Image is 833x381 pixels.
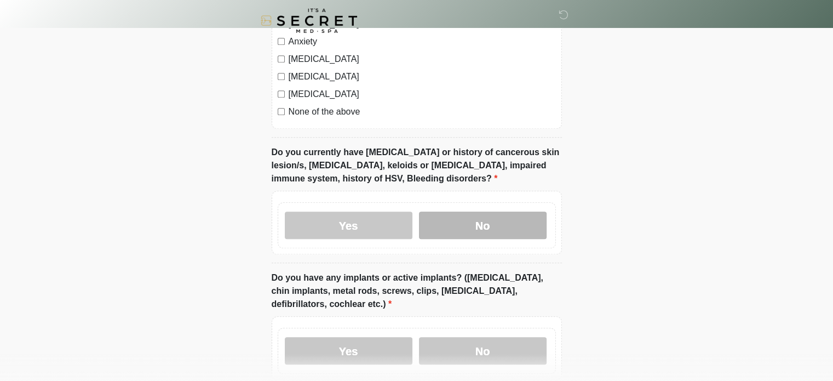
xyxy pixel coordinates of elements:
[285,337,412,365] label: Yes
[289,35,556,48] label: Anxiety
[419,212,547,239] label: No
[289,53,556,66] label: [MEDICAL_DATA]
[278,73,285,80] input: [MEDICAL_DATA]
[278,38,285,45] input: Anxiety
[419,337,547,365] label: No
[272,146,562,185] label: Do you currently have [MEDICAL_DATA] or history of cancerous skin lesion/s, [MEDICAL_DATA], keloi...
[289,70,556,83] label: [MEDICAL_DATA]
[278,108,285,115] input: None of the above
[289,105,556,118] label: None of the above
[278,90,285,98] input: [MEDICAL_DATA]
[278,55,285,62] input: [MEDICAL_DATA]
[261,8,357,33] img: It's A Secret Med Spa Logo
[285,212,412,239] label: Yes
[289,88,556,101] label: [MEDICAL_DATA]
[272,271,562,311] label: Do you have any implants or active implants? ([MEDICAL_DATA], chin implants, metal rods, screws, ...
